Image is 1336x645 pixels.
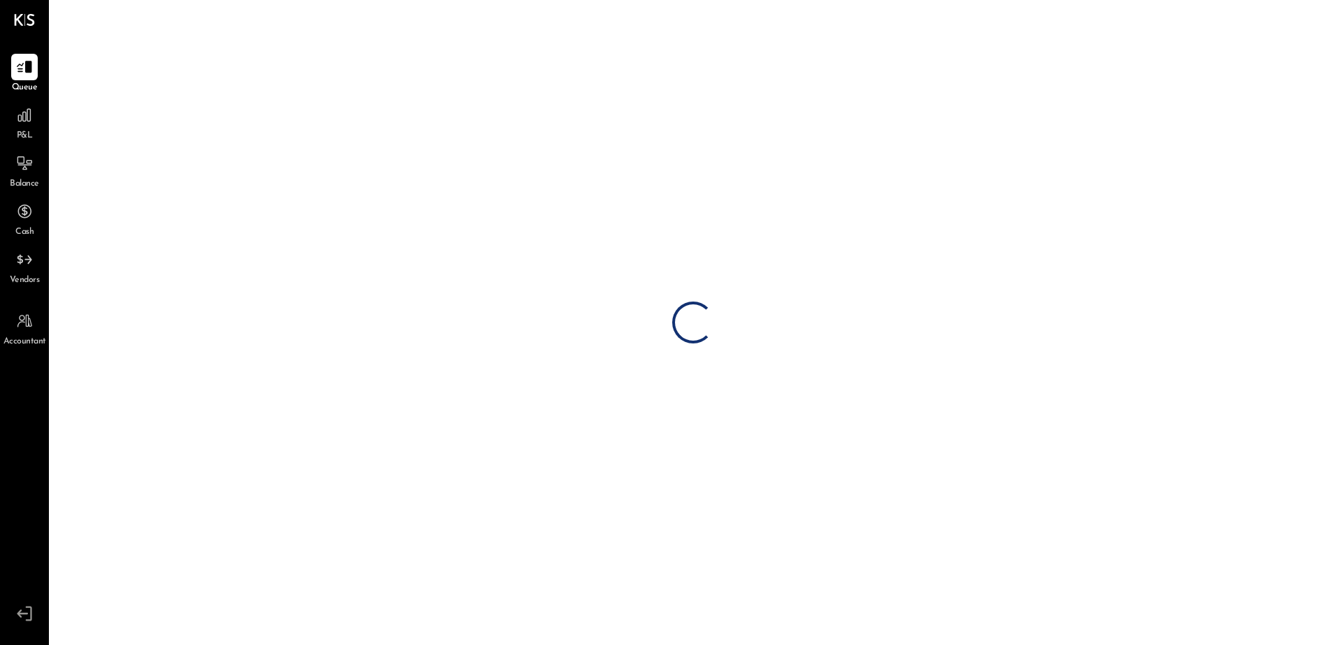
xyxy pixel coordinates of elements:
span: Balance [10,178,39,191]
a: Balance [1,150,48,191]
span: Vendors [10,274,40,287]
a: Cash [1,198,48,239]
a: Queue [1,54,48,94]
a: Vendors [1,246,48,287]
span: Cash [15,226,34,239]
span: Queue [12,82,38,94]
span: Accountant [3,336,46,348]
a: P&L [1,102,48,142]
a: Accountant [1,308,48,348]
span: P&L [17,130,33,142]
